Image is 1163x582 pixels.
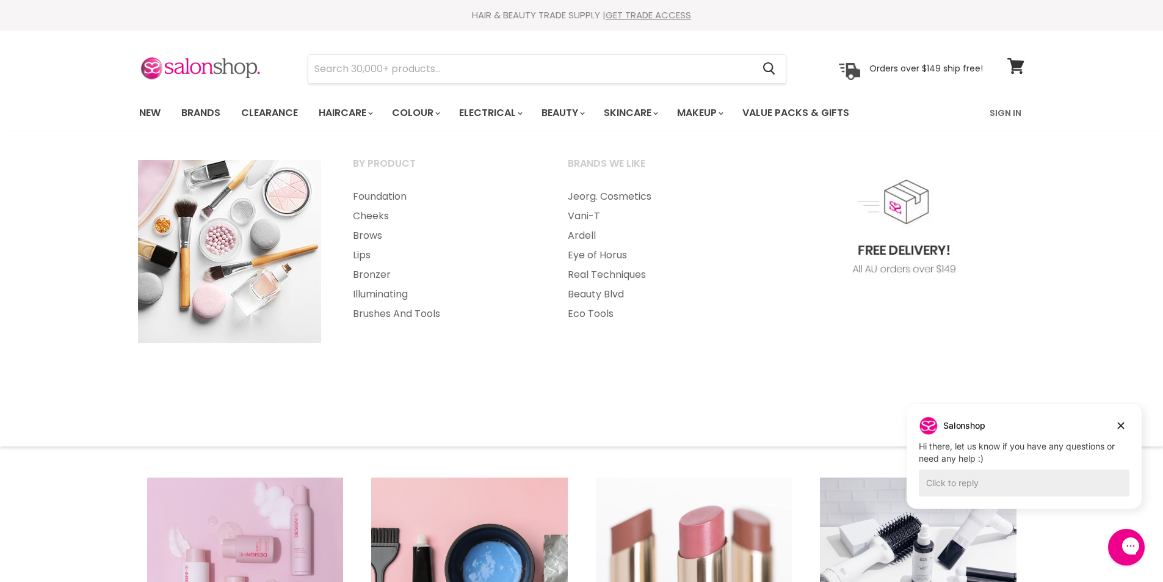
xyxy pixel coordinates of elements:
a: Real Techniques [553,265,765,285]
p: Orders over $149 ship free! [869,63,983,74]
a: Illuminating [338,285,550,304]
a: Brushes And Tools [338,304,550,324]
a: Jeorg. Cosmetics [553,187,765,206]
iframe: Gorgias live chat campaigns [897,402,1151,527]
a: By Product [338,154,550,184]
a: Haircare [310,100,380,126]
a: Beauty Blvd [553,285,765,304]
a: Ardell [553,226,765,246]
ul: Main menu [338,187,550,324]
a: Clearance [232,100,307,126]
a: Makeup [668,100,731,126]
a: Cheeks [338,206,550,226]
nav: Main [124,95,1040,131]
a: Sign In [982,100,1029,126]
a: Skincare [595,100,665,126]
iframe: Gorgias live chat messenger [1102,525,1151,570]
a: GET TRADE ACCESS [606,9,691,21]
input: Search [308,55,753,83]
a: Lips [338,246,550,265]
a: Bronzer [338,265,550,285]
a: Brows [338,226,550,246]
a: Brands we like [553,154,765,184]
a: Brands [172,100,230,126]
a: Eye of Horus [553,246,765,265]
a: Foundation [338,187,550,206]
a: Beauty [532,100,592,126]
div: HAIR & BEAUTY TRADE SUPPLY | [124,9,1040,21]
ul: Main menu [130,95,921,131]
a: Electrical [450,100,530,126]
a: Value Packs & Gifts [733,100,858,126]
button: Search [753,55,786,83]
a: Vani-T [553,206,765,226]
a: Colour [383,100,447,126]
a: Eco Tools [553,304,765,324]
form: Product [308,54,786,84]
ul: Main menu [553,187,765,324]
a: New [130,100,170,126]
